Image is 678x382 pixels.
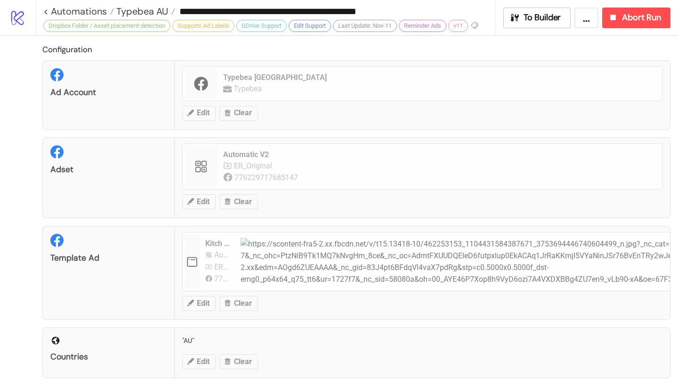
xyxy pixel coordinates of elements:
[172,20,234,32] div: Supports Ad Labels
[399,20,446,32] div: Reminder Ads
[114,5,168,17] span: Typebea AU
[236,20,287,32] div: GDrive Support
[43,7,114,16] a: < Automations
[42,43,670,56] h2: Configuration
[622,12,661,23] span: Abort Run
[602,8,670,28] button: Abort Run
[333,20,397,32] div: Last Update: Nov-11
[503,8,571,28] button: To Builder
[524,12,561,23] span: To Builder
[114,7,175,16] a: Typebea AU
[448,20,468,32] div: v11
[43,20,170,32] div: Dropbox Folder / Asset placement detection
[289,20,331,32] div: Edit Support
[574,8,598,28] button: ...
